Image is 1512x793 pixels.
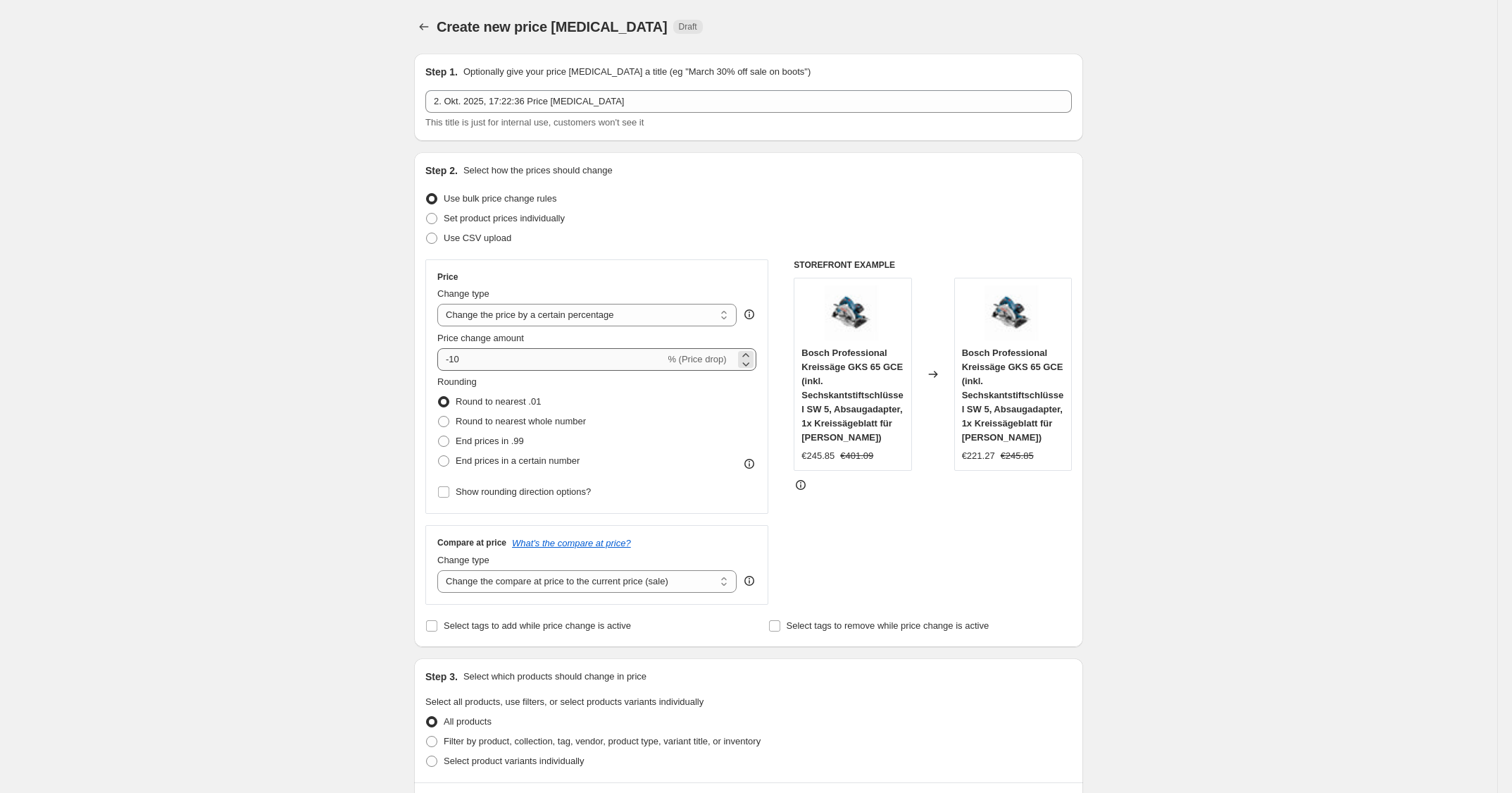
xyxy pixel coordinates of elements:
[456,436,524,446] span: End prices in .99
[444,620,631,631] span: Select tags to add while price change is active
[437,271,458,283] h3: Price
[414,17,434,37] button: Price change jobs
[985,285,1041,342] img: 51CtSEBsVwL_80x.jpg
[1001,449,1034,463] strike: €245.85
[456,416,586,426] span: Round to nearest whole number
[801,449,835,463] div: €245.85
[463,164,613,178] p: Select how the prices should change
[679,21,697,32] span: Draft
[425,117,644,128] span: This title is just for internal use, customers won't see it
[456,396,541,407] span: Round to nearest .01
[444,716,492,727] span: All products
[456,455,580,466] span: End prices in a certain number
[840,449,873,463] strike: €401.09
[444,233,511,243] span: Use CSV upload
[463,65,811,79] p: Optionally give your price [MEDICAL_DATA] a title (eg "March 30% off sale on boots")
[425,90,1072,113] input: 30% off holiday sale
[962,348,1064,443] span: Bosch Professional Kreissäge GKS 65 GCE (inkl. Sechskantstiftschlüssel SW 5, Absaugadapter, 1x Kr...
[425,65,458,79] h2: Step 1.
[444,736,761,746] span: Filter by product, collection, tag, vendor, product type, variant title, or inventory
[825,285,881,342] img: 51CtSEBsVwL_80x.jpg
[456,486,591,497] span: Show rounding direction options?
[787,620,989,631] span: Select tags to remove while price change is active
[425,670,458,684] h2: Step 3.
[742,574,756,588] div: help
[512,538,631,548] button: What's the compare at price?
[425,164,458,178] h2: Step 2.
[437,555,489,565] span: Change type
[437,288,489,299] span: Change type
[437,537,506,548] h3: Compare at price
[794,259,1072,271] h6: STOREFRONT EXAMPLE
[444,193,556,204] span: Use bulk price change rules
[437,19,668,35] span: Create new price [MEDICAL_DATA]
[668,354,726,364] span: % (Price drop)
[742,307,756,321] div: help
[801,348,904,443] span: Bosch Professional Kreissäge GKS 65 GCE (inkl. Sechskantstiftschlüssel SW 5, Absaugadapter, 1x Kr...
[444,756,584,766] span: Select product variants individually
[463,670,646,684] p: Select which products should change in price
[437,348,665,371] input: -15
[437,376,477,387] span: Rounding
[437,333,524,343] span: Price change amount
[425,696,704,707] span: Select all products, use filters, or select products variants individually
[962,449,995,463] div: €221.27
[444,213,565,223] span: Set product prices individually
